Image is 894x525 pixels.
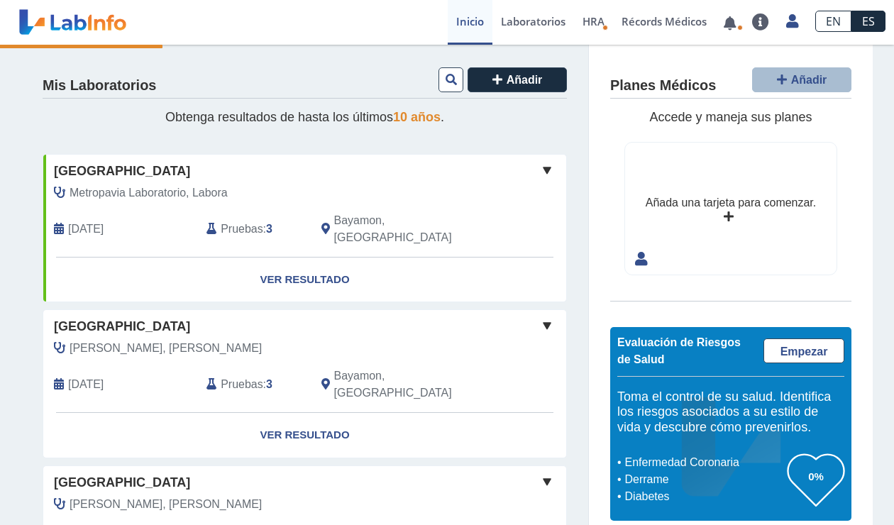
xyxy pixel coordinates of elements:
[266,378,272,390] b: 3
[788,468,844,485] h3: 0%
[610,77,716,94] h4: Planes Médicos
[165,110,444,124] span: Obtenga resultados de hasta los últimos .
[621,488,788,505] li: Diabetes
[54,162,190,181] span: [GEOGRAPHIC_DATA]
[196,212,310,246] div: :
[649,110,812,124] span: Accede y maneja sus planes
[334,212,491,246] span: Bayamon, PR
[54,317,190,336] span: [GEOGRAPHIC_DATA]
[196,367,310,402] div: :
[617,389,844,436] h5: Toma el control de su salud. Identifica los riesgos asociados a su estilo de vida y descubre cómo...
[221,376,263,393] span: Pruebas
[393,110,441,124] span: 10 años
[646,194,816,211] div: Añada una tarjeta para comenzar.
[43,413,566,458] a: Ver Resultado
[221,221,263,238] span: Pruebas
[43,77,156,94] h4: Mis Laboratorios
[583,14,605,28] span: HRA
[752,67,851,92] button: Añadir
[468,67,567,92] button: Añadir
[791,74,827,86] span: Añadir
[815,11,851,32] a: EN
[266,223,272,235] b: 3
[68,376,104,393] span: 2025-08-09
[507,74,543,86] span: Añadir
[780,346,828,358] span: Empezar
[70,340,262,357] span: Cabrera Rodriguez, Pilar
[43,258,566,302] a: Ver Resultado
[68,221,104,238] span: 2025-09-16
[617,336,741,365] span: Evaluación de Riesgos de Salud
[763,338,844,363] a: Empezar
[70,184,228,201] span: Metropavia Laboratorio, Labora
[54,473,190,492] span: [GEOGRAPHIC_DATA]
[334,367,491,402] span: Bayamon, PR
[621,471,788,488] li: Derrame
[70,496,262,513] span: Cabrera Rodriguez, Pilar
[621,454,788,471] li: Enfermedad Coronaria
[851,11,885,32] a: ES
